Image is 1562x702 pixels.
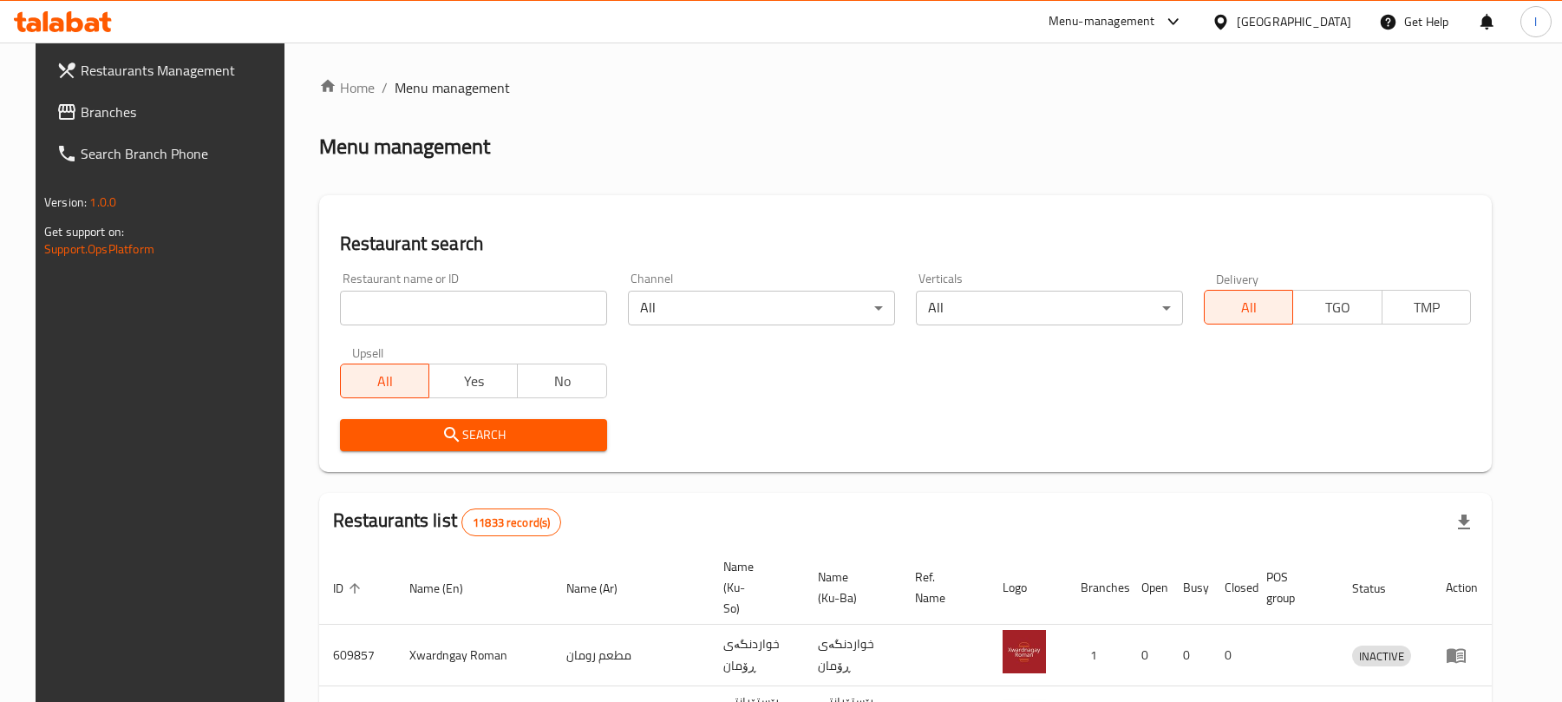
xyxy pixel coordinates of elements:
[44,220,124,243] span: Get support on:
[1169,625,1211,686] td: 0
[1216,272,1259,285] label: Delivery
[818,567,880,608] span: Name (Ku-Ba)
[81,143,283,164] span: Search Branch Phone
[352,346,384,358] label: Upsell
[1067,551,1127,625] th: Branches
[1352,578,1408,599] span: Status
[1266,567,1317,608] span: POS group
[44,191,87,213] span: Version:
[517,364,606,398] button: No
[1352,646,1411,666] span: INACTIVE
[89,191,116,213] span: 1.0.0
[1003,630,1046,673] img: Xwardngay Roman
[333,578,366,599] span: ID
[42,91,297,133] a: Branches
[348,369,422,394] span: All
[1446,645,1478,666] div: Menu
[354,424,593,446] span: Search
[915,567,968,608] span: Ref. Name
[1169,551,1211,625] th: Busy
[1237,12,1351,31] div: [GEOGRAPHIC_DATA]
[804,625,901,686] td: خواردنگەی ڕۆمان
[1443,502,1485,543] div: Export file
[1127,625,1169,686] td: 0
[340,364,429,398] button: All
[44,238,154,260] a: Support.OpsPlatform
[395,77,510,98] span: Menu management
[436,369,511,394] span: Yes
[382,77,388,98] li: /
[1382,290,1471,325] button: TMP
[409,578,486,599] span: Name (En)
[1389,295,1464,320] span: TMP
[1211,625,1252,686] td: 0
[319,77,375,98] a: Home
[340,291,607,325] input: Search for restaurant name or ID..
[1204,290,1293,325] button: All
[1534,12,1537,31] span: l
[340,419,607,451] button: Search
[1352,646,1411,666] div: INACTIVE
[340,231,1471,257] h2: Restaurant search
[81,102,283,122] span: Branches
[319,77,1492,98] nav: breadcrumb
[319,625,395,686] td: 609857
[525,369,599,394] span: No
[709,625,804,686] td: خواردنگەی ڕۆمان
[81,60,283,81] span: Restaurants Management
[1211,551,1252,625] th: Closed
[1292,290,1382,325] button: TGO
[395,625,552,686] td: Xwardngay Roman
[1212,295,1286,320] span: All
[552,625,709,686] td: مطعم رومان
[319,133,490,161] h2: Menu management
[1432,551,1492,625] th: Action
[1300,295,1375,320] span: TGO
[461,508,561,536] div: Total records count
[333,508,562,536] h2: Restaurants list
[723,556,783,619] span: Name (Ku-So)
[1067,625,1127,686] td: 1
[1049,11,1155,32] div: Menu-management
[1127,551,1169,625] th: Open
[566,578,640,599] span: Name (Ar)
[42,133,297,174] a: Search Branch Phone
[462,515,560,531] span: 11833 record(s)
[989,551,1067,625] th: Logo
[916,291,1183,325] div: All
[42,49,297,91] a: Restaurants Management
[428,364,518,398] button: Yes
[628,291,895,325] div: All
